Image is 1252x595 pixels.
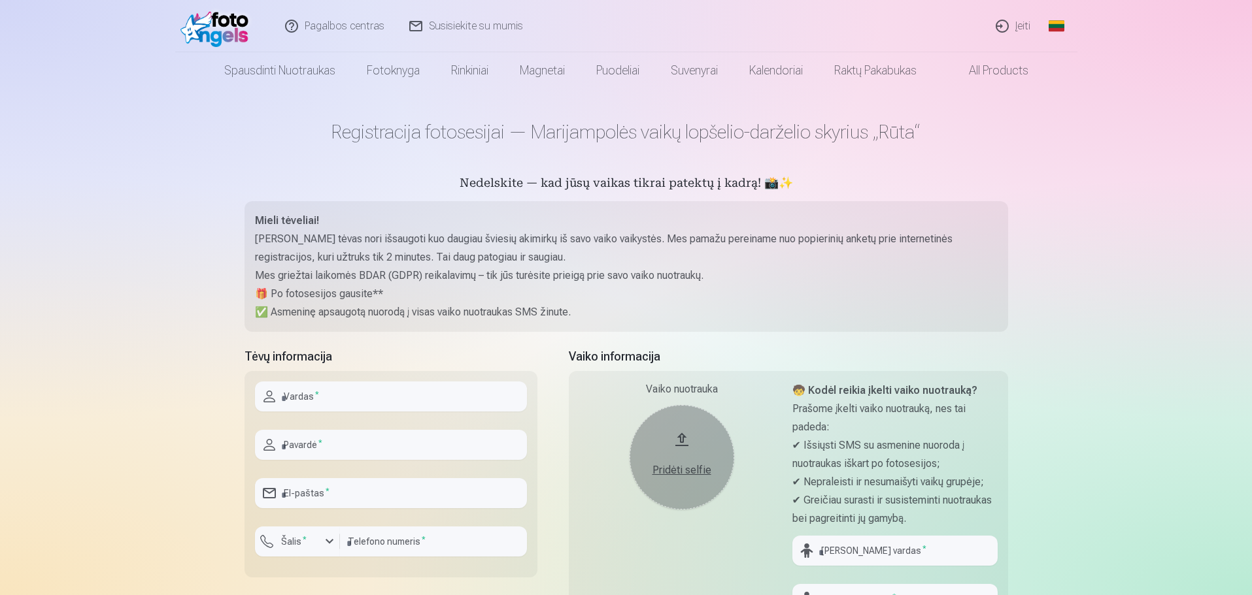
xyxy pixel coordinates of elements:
p: Mes griežtai laikomės BDAR (GDPR) reikalavimų – tik jūs turėsite prieigą prie savo vaiko nuotraukų. [255,266,998,285]
p: Prašome įkelti vaiko nuotrauką, nes tai padeda: [792,400,998,436]
p: ✔ Greičiau surasti ir susisteminti nuotraukas bei pagreitinti jų gamybą. [792,491,998,528]
div: Vaiko nuotrauka [579,381,785,397]
a: Magnetai [504,52,581,89]
button: Šalis* [255,526,340,556]
p: ✔ Nepraleisti ir nesumaišyti vaikų grupėje; [792,473,998,491]
h1: Registracija fotosesijai — Marijampolės vaikų lopšelio-darželio skyrius „Rūta“ [245,120,1008,144]
p: 🎁 Po fotosesijos gausite** [255,285,998,303]
a: Spausdinti nuotraukas [209,52,351,89]
a: All products [932,52,1044,89]
img: /fa2 [180,5,256,47]
h5: Tėvų informacija [245,347,537,366]
a: Rinkiniai [435,52,504,89]
strong: Mieli tėveliai! [255,214,319,227]
h5: Nedelskite — kad jūsų vaikas tikrai patektų į kadrą! 📸✨ [245,175,1008,193]
strong: 🧒 Kodėl reikia įkelti vaiko nuotrauką? [792,384,977,396]
h5: Vaiko informacija [569,347,1008,366]
button: Pridėti selfie [630,405,734,509]
a: Raktų pakabukas [819,52,932,89]
a: Kalendoriai [734,52,819,89]
a: Suvenyrai [655,52,734,89]
div: Pridėti selfie [643,462,721,478]
p: ✔ Išsiųsti SMS su asmenine nuoroda į nuotraukas iškart po fotosesijos; [792,436,998,473]
a: Fotoknyga [351,52,435,89]
p: [PERSON_NAME] tėvas nori išsaugoti kuo daugiau šviesių akimirkų iš savo vaiko vaikystės. Mes pama... [255,230,998,266]
a: Puodeliai [581,52,655,89]
label: Šalis [276,535,312,548]
p: ✅ Asmeninę apsaugotą nuorodą į visas vaiko nuotraukas SMS žinute. [255,303,998,321]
